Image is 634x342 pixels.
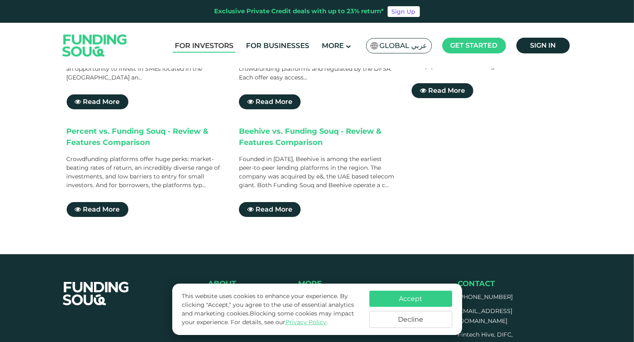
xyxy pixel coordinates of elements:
button: Accept [369,291,452,307]
a: Privacy Policy [285,318,326,326]
span: More [298,279,322,288]
span: More [322,41,344,50]
a: Read More [412,83,473,98]
span: Read More [428,87,465,94]
img: FooterLogo [55,272,137,316]
div: About [208,279,258,288]
button: Decline [369,311,452,328]
a: Sign Up [388,6,420,17]
span: Read More [83,98,120,106]
img: SA Flag [371,42,378,49]
span: Read More [256,205,292,213]
span: For details, see our . [231,318,328,326]
div: Percent vs. Funding Souq - Review & Features Comparison [67,126,223,151]
span: Blocking some cookies may impact your experience. [182,310,354,326]
div: Founded in [DATE], Beehive is among the earliest peer-to-peer lending platforms in the region. Th... [239,155,395,190]
span: Sign in [530,41,556,49]
div: Crowdfunding platforms offer huge perks: market-beating rates of return, an incredibly diverse ra... [67,155,223,190]
a: Read More [67,94,128,109]
a: For Investors [173,39,236,53]
div: Beehive vs. Funding Souq - Review & Features Comparison [239,126,395,151]
a: Read More [67,202,128,217]
div: Exclusive Private Credit deals with up to 23% return* [215,7,384,16]
span: Global عربي [380,41,427,51]
span: Read More [256,98,292,106]
a: [PHONE_NUMBER] [458,293,513,301]
a: Sign in [516,38,570,53]
a: Read More [239,202,301,217]
a: For Businesses [244,39,311,53]
p: This website uses cookies to enhance your experience. By clicking "Accept," you agree to the use ... [182,292,361,327]
img: Logo [54,25,135,67]
span: Contact [458,279,495,288]
span: Read More [83,205,120,213]
a: [EMAIL_ADDRESS][DOMAIN_NAME] [458,307,512,325]
a: Read More [239,94,301,109]
span: Get started [451,41,498,49]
